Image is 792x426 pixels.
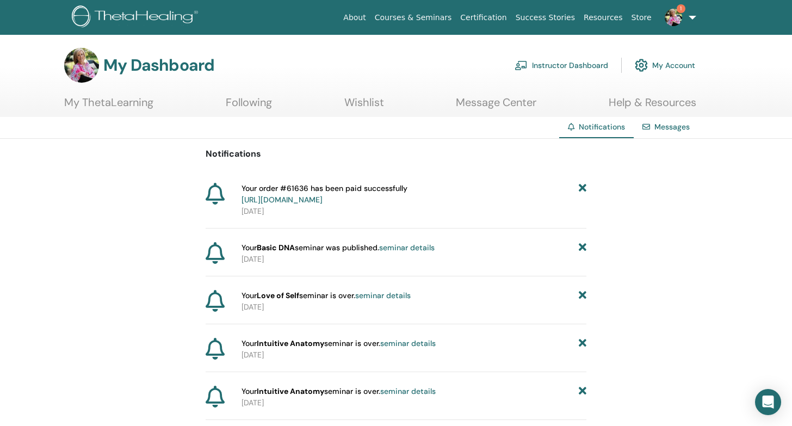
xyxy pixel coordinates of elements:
span: Notifications [579,122,625,132]
strong: Basic DNA [257,243,295,252]
img: default.jpg [665,9,682,26]
strong: Intuitive Anatomy [257,386,324,396]
div: Open Intercom Messenger [755,389,781,415]
strong: Intuitive Anatomy [257,338,324,348]
a: seminar details [380,386,436,396]
p: [DATE] [242,254,586,265]
img: chalkboard-teacher.svg [515,60,528,70]
p: [DATE] [242,349,586,361]
a: Message Center [456,96,536,117]
a: seminar details [380,338,436,348]
img: logo.png [72,5,202,30]
a: Following [226,96,272,117]
span: Your order #61636 has been paid successfully [242,183,407,206]
a: [URL][DOMAIN_NAME] [242,195,323,205]
a: My Account [635,53,695,77]
p: [DATE] [242,397,586,409]
span: 1 [677,4,685,13]
a: seminar details [379,243,435,252]
img: cog.svg [635,56,648,75]
span: Your seminar is over. [242,338,436,349]
a: Success Stories [511,8,579,28]
a: seminar details [355,291,411,300]
a: Courses & Seminars [370,8,456,28]
a: My ThetaLearning [64,96,153,117]
a: Instructor Dashboard [515,53,608,77]
a: Wishlist [344,96,384,117]
h3: My Dashboard [103,55,214,75]
span: Your seminar is over. [242,290,411,301]
img: default.jpg [64,48,99,83]
span: Your seminar was published. [242,242,435,254]
strong: Love of Self [257,291,299,300]
span: Your seminar is over. [242,386,436,397]
a: About [339,8,370,28]
a: Store [627,8,656,28]
p: [DATE] [242,301,586,313]
a: Help & Resources [609,96,696,117]
a: Messages [654,122,690,132]
a: Certification [456,8,511,28]
p: Notifications [206,147,586,160]
a: Resources [579,8,627,28]
p: [DATE] [242,206,586,217]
